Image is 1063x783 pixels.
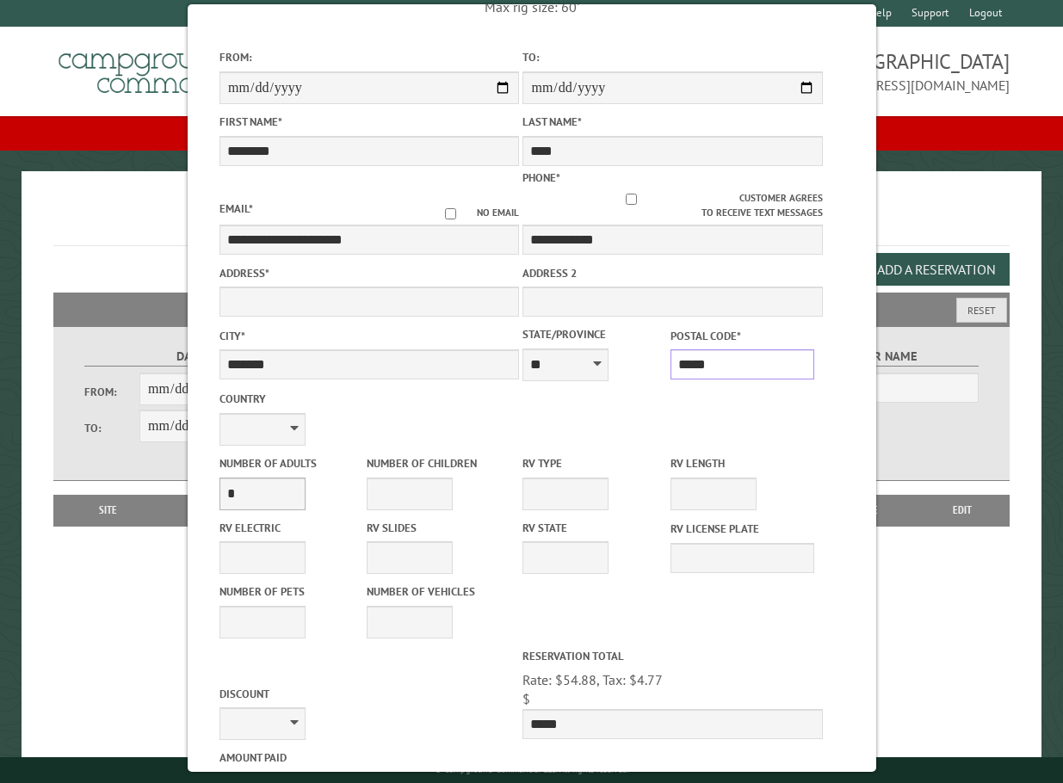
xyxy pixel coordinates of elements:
h1: Reservations [53,199,1010,246]
label: Country [219,391,519,407]
label: Postal Code [670,328,813,344]
label: Number of Pets [219,583,363,600]
span: $ [522,690,530,707]
th: Edit [914,495,1010,526]
label: RV State [522,520,666,536]
th: Site [62,495,155,526]
label: RV Type [522,455,666,472]
label: Dates [84,347,304,367]
label: To: [522,49,822,65]
span: Rate: $54.88, Tax: $4.77 [522,671,663,688]
label: Amount paid [219,749,519,766]
label: From: [219,49,519,65]
label: City [219,328,519,344]
label: RV Length [670,455,813,472]
label: RV License Plate [670,521,813,537]
input: Customer agrees to receive text messages [523,194,739,205]
label: Discount [219,686,519,702]
input: No email [424,208,477,219]
label: RV Slides [367,520,510,536]
label: Customer agrees to receive text messages [522,191,822,220]
h2: Filters [53,293,1010,325]
label: Email [219,201,253,216]
label: State/Province [522,326,666,342]
label: First Name [219,114,519,130]
img: Campground Commander [53,34,269,101]
label: Address [219,265,519,281]
label: Reservation Total [522,648,822,664]
small: © Campground Commander LLC. All rights reserved. [435,764,629,775]
label: Phone [522,170,560,185]
label: Number of Children [367,455,510,472]
button: Add a Reservation [862,253,1010,286]
label: Number of Vehicles [367,583,510,600]
label: Address 2 [522,265,822,281]
th: Dates [154,495,275,526]
label: Last Name [522,114,822,130]
label: To: [84,420,139,436]
label: From: [84,384,139,400]
button: Reset [956,298,1007,323]
label: No email [424,206,519,220]
label: Number of Adults [219,455,363,472]
label: RV Electric [219,520,363,536]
